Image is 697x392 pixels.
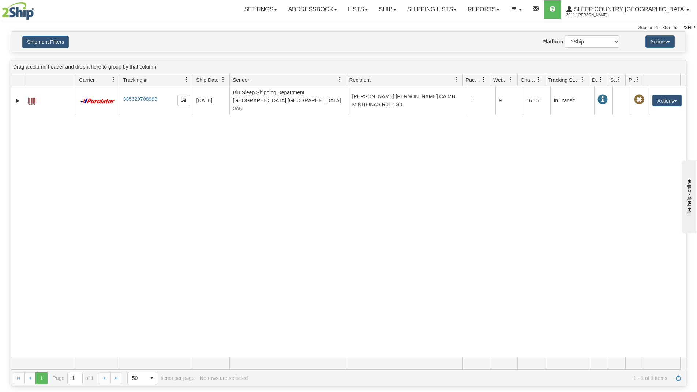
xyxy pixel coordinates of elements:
span: Sleep Country [GEOGRAPHIC_DATA] [572,6,686,12]
a: Shipping lists [402,0,462,19]
td: 16.15 [523,86,550,115]
span: Delivery Status [592,76,598,84]
td: [DATE] [193,86,229,115]
td: 1 [468,86,495,115]
span: Page sizes drop down [127,372,158,384]
div: grid grouping header [11,60,686,74]
button: Actions [652,95,682,106]
span: Charge [521,76,536,84]
span: Recipient [349,76,371,84]
button: Actions [645,35,675,48]
td: Blu Sleep Shipping Department [GEOGRAPHIC_DATA] [GEOGRAPHIC_DATA] 0A5 [229,86,349,115]
span: Pickup Status [629,76,635,84]
a: Shipment Issues filter column settings [613,73,625,86]
span: Sender [233,76,249,84]
a: Charge filter column settings [532,73,545,86]
iframe: chat widget [680,159,696,233]
a: Settings [239,0,282,19]
span: Page of 1 [53,372,94,384]
a: Tracking # filter column settings [180,73,193,86]
a: Reports [462,0,505,19]
span: Pickup Not Assigned [634,95,644,105]
td: In Transit [550,86,594,115]
a: Weight filter column settings [505,73,517,86]
a: Carrier filter column settings [107,73,120,86]
span: 50 [132,374,142,382]
span: select [146,372,158,384]
a: Refresh [672,372,684,384]
a: Label [28,94,35,106]
a: Lists [342,0,373,19]
a: Addressbook [282,0,342,19]
span: Page 1 [35,372,47,384]
a: Sender filter column settings [334,73,346,86]
a: Recipient filter column settings [450,73,462,86]
span: 2044 / [PERSON_NAME] [566,11,621,19]
a: Pickup Status filter column settings [631,73,644,86]
img: logo2044.jpg [2,2,34,20]
span: Shipment Issues [610,76,617,84]
a: 335629708983 [123,96,157,102]
div: live help - online [5,6,68,12]
div: Support: 1 - 855 - 55 - 2SHIP [2,25,695,31]
button: Copy to clipboard [177,95,190,106]
td: [PERSON_NAME] [PERSON_NAME] CA MB MINITONAS R0L 1G0 [349,86,468,115]
a: Ship [373,0,401,19]
span: Ship Date [196,76,218,84]
span: items per page [127,372,195,384]
td: 9 [495,86,523,115]
input: Page 1 [68,372,82,384]
span: 1 - 1 of 1 items [253,375,667,381]
span: Packages [466,76,481,84]
label: Platform [542,38,563,45]
a: Delivery Status filter column settings [595,73,607,86]
span: Tracking Status [548,76,580,84]
img: 11 - Purolator [79,98,116,104]
button: Shipment Filters [22,36,69,48]
a: Expand [14,97,22,104]
span: Tracking # [123,76,147,84]
span: In Transit [597,95,608,105]
div: No rows are selected [200,375,248,381]
span: Weight [493,76,509,84]
a: Sleep Country [GEOGRAPHIC_DATA] 2044 / [PERSON_NAME] [561,0,695,19]
a: Packages filter column settings [477,73,490,86]
a: Ship Date filter column settings [217,73,229,86]
span: Carrier [79,76,95,84]
a: Tracking Status filter column settings [576,73,589,86]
